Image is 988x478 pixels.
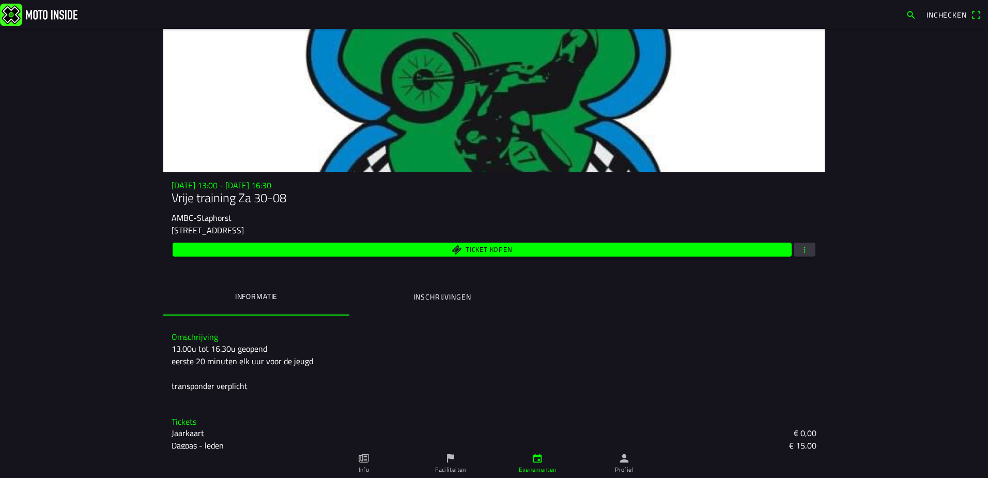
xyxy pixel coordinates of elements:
ion-icon: calendar [532,453,543,464]
ion-label: Profiel [615,465,634,474]
ion-label: Info [359,465,369,474]
ion-label: Evenementen [519,465,557,474]
ion-icon: person [619,453,630,464]
ion-icon: flag [445,453,456,464]
h3: Tickets [172,417,816,427]
ion-label: Faciliteiten [435,465,466,474]
a: search [901,6,921,23]
span: Ticket kopen [466,246,512,253]
span: Inchecken [927,9,967,20]
h3: [DATE] 13:00 - [DATE] 16:30 [172,181,816,190]
ion-label: Inschrijvingen [414,291,471,303]
ion-text: € 15,00 [789,439,816,452]
ion-text: Dagpas - leden [172,439,224,452]
ion-label: Informatie [235,291,277,302]
div: 13.00u tot 16.30u geopend eerste 20 minuten elk uur voor de jeugd transponder verplicht [172,342,816,392]
h1: Vrije training Za 30-08 [172,190,816,205]
ion-text: € 0,00 [794,427,816,439]
ion-text: Jaarkaart [172,427,204,439]
ion-text: AMBC-Staphorst [172,212,231,224]
a: Incheckenqr scanner [921,6,986,23]
ion-icon: paper [358,453,369,464]
h3: Omschrijving [172,332,816,342]
ion-text: [STREET_ADDRESS] [172,224,244,236]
